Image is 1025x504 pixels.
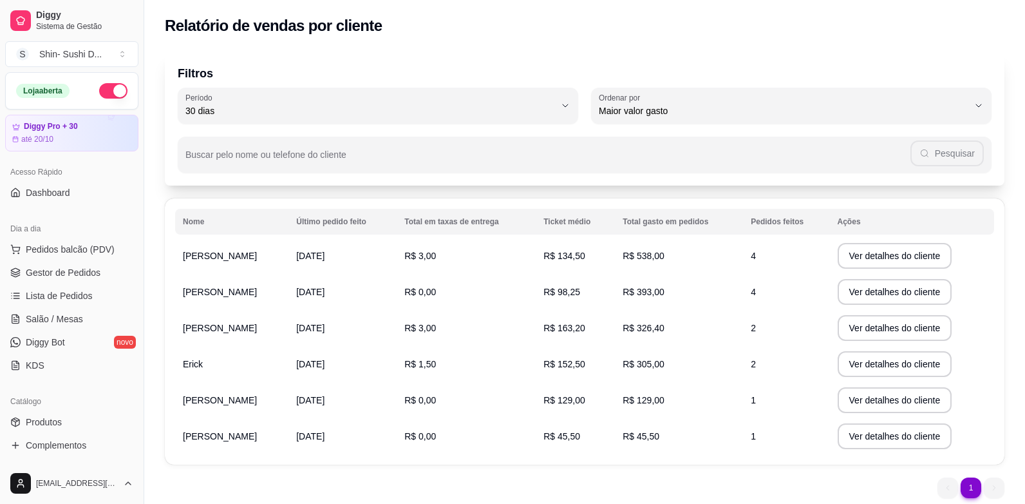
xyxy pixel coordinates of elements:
[26,313,83,325] span: Salão / Mesas
[623,287,664,297] span: R$ 393,00
[5,391,138,412] div: Catálogo
[591,88,992,124] button: Ordenar porMaior valor gasto
[26,186,70,199] span: Dashboard
[838,423,952,449] button: Ver detalhes do cliente
[543,395,585,405] span: R$ 129,00
[830,209,994,235] th: Ações
[5,5,138,36] a: DiggySistema de Gestão
[5,468,138,499] button: [EMAIL_ADDRESS][DOMAIN_NAME]
[185,92,216,103] label: Período
[175,209,288,235] th: Nome
[21,134,53,144] article: até 20/10
[5,412,138,432] a: Produtos
[543,323,585,333] span: R$ 163,20
[5,309,138,329] a: Salão / Mesas
[26,439,86,452] span: Complementos
[5,262,138,283] a: Gestor de Pedidos
[288,209,397,235] th: Último pedido feito
[36,10,133,21] span: Diggy
[26,416,62,429] span: Produtos
[178,64,992,82] p: Filtros
[615,209,743,235] th: Total gasto em pedidos
[599,92,644,103] label: Ordenar por
[26,266,100,279] span: Gestor de Pedidos
[404,323,436,333] span: R$ 3,00
[183,251,257,261] span: [PERSON_NAME]
[5,332,138,353] a: Diggy Botnovo
[5,355,138,376] a: KDS
[183,431,257,441] span: [PERSON_NAME]
[36,21,133,32] span: Sistema de Gestão
[5,239,138,260] button: Pedidos balcão (PDV)
[751,359,756,369] span: 2
[751,251,756,261] span: 4
[5,435,138,456] a: Complementos
[838,351,952,377] button: Ver detalhes do cliente
[543,359,585,369] span: R$ 152,50
[543,431,580,441] span: R$ 45,50
[24,122,78,131] article: Diggy Pro + 30
[36,478,118,489] span: [EMAIL_ADDRESS][DOMAIN_NAME]
[296,359,324,369] span: [DATE]
[751,323,756,333] span: 2
[178,88,578,124] button: Período30 dias
[185,104,555,117] span: 30 dias
[183,395,257,405] span: [PERSON_NAME]
[183,287,257,297] span: [PERSON_NAME]
[623,251,664,261] span: R$ 538,00
[838,315,952,341] button: Ver detalhes do cliente
[404,251,436,261] span: R$ 3,00
[5,286,138,306] a: Lista de Pedidos
[5,162,138,182] div: Acesso Rápido
[296,287,324,297] span: [DATE]
[5,41,138,67] button: Select a team
[751,431,756,441] span: 1
[838,387,952,413] button: Ver detalhes do cliente
[536,209,615,235] th: Ticket médio
[5,182,138,203] a: Dashboard
[5,218,138,239] div: Dia a dia
[183,359,203,369] span: Erick
[623,431,659,441] span: R$ 45,50
[743,209,829,235] th: Pedidos feitos
[404,287,436,297] span: R$ 0,00
[26,289,93,302] span: Lista de Pedidos
[296,251,324,261] span: [DATE]
[26,336,65,349] span: Diggy Bot
[397,209,536,235] th: Total em taxas de entrega
[599,104,968,117] span: Maior valor gasto
[183,323,257,333] span: [PERSON_NAME]
[623,395,664,405] span: R$ 129,00
[751,287,756,297] span: 4
[16,48,29,61] span: S
[185,153,910,166] input: Buscar pelo nome ou telefone do cliente
[838,279,952,305] button: Ver detalhes do cliente
[543,287,580,297] span: R$ 98,25
[961,478,981,498] li: pagination item 1 active
[39,48,102,61] div: Shin- Sushi D ...
[26,359,44,372] span: KDS
[404,431,436,441] span: R$ 0,00
[296,431,324,441] span: [DATE]
[5,115,138,151] a: Diggy Pro + 30até 20/10
[165,15,382,36] h2: Relatório de vendas por cliente
[543,251,585,261] span: R$ 134,50
[623,323,664,333] span: R$ 326,40
[296,323,324,333] span: [DATE]
[99,83,127,99] button: Alterar Status
[838,243,952,269] button: Ver detalhes do cliente
[404,395,436,405] span: R$ 0,00
[404,359,436,369] span: R$ 1,50
[623,359,664,369] span: R$ 305,00
[16,84,70,98] div: Loja aberta
[296,395,324,405] span: [DATE]
[26,243,115,256] span: Pedidos balcão (PDV)
[751,395,756,405] span: 1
